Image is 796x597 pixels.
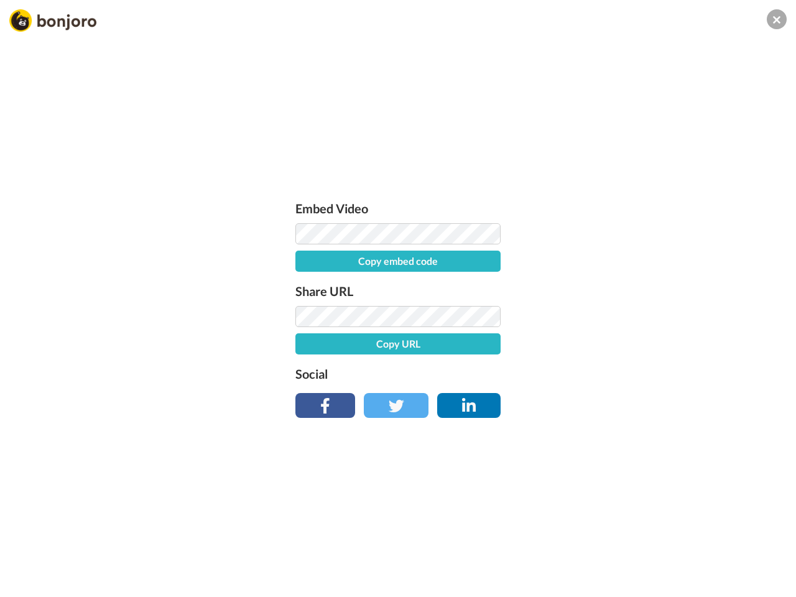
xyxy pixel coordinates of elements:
[295,333,501,354] button: Copy URL
[295,364,501,384] label: Social
[295,198,501,218] label: Embed Video
[9,9,96,32] img: Bonjoro Logo
[295,251,501,272] button: Copy embed code
[295,281,501,301] label: Share URL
